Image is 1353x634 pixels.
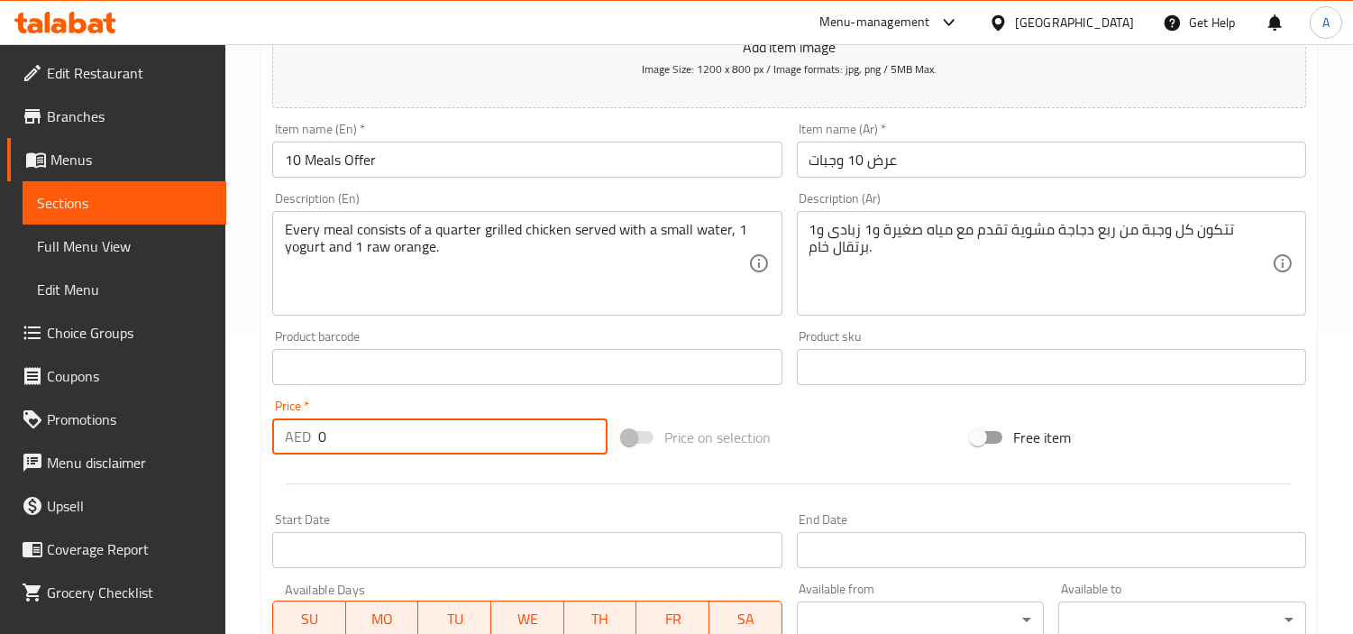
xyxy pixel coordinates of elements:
span: FR [644,606,702,632]
span: SU [280,606,339,632]
span: Branches [47,106,212,127]
a: Grocery Checklist [7,571,226,614]
a: Menus [7,138,226,181]
input: Enter name Ar [797,142,1306,178]
span: Free item [1013,427,1071,448]
a: Coverage Report [7,528,226,571]
span: Upsell [47,495,212,517]
input: Please enter product barcode [272,349,782,385]
span: Edit Restaurant [47,62,212,84]
a: Choice Groups [7,311,226,354]
a: Upsell [7,484,226,528]
span: Menus [50,149,212,170]
a: Edit Menu [23,268,226,311]
span: WE [498,606,557,632]
span: Choice Groups [47,322,212,344]
p: Add item image [300,36,1278,58]
div: Menu-management [819,12,930,33]
a: Full Menu View [23,225,226,268]
span: Sections [37,192,212,214]
a: Branches [7,95,226,138]
div: [GEOGRAPHIC_DATA] [1015,13,1134,32]
span: Coverage Report [47,538,212,560]
span: TH [571,606,630,632]
input: Please enter product sku [797,349,1306,385]
span: Price on selection [664,427,771,448]
span: MO [353,606,412,632]
a: Sections [23,181,226,225]
span: Edit Menu [37,279,212,300]
a: Coupons [7,354,226,398]
a: Menu disclaimer [7,441,226,484]
span: SA [717,606,775,632]
span: Full Menu View [37,235,212,257]
span: TU [425,606,484,632]
textarea: تتكون كل وجبة من ربع دجاجة مشوية تقدم مع مياه صغيرة و1 زبادى و1 برتقال خام. [809,221,1272,307]
input: Enter name En [272,142,782,178]
span: Coupons [47,365,212,387]
p: AED [285,426,311,447]
span: A [1322,13,1330,32]
textarea: Every meal consists of a quarter grilled chicken served with a small water, 1 yogurt and 1 raw or... [285,221,747,307]
span: Grocery Checklist [47,582,212,603]
span: Image Size: 1200 x 800 px / Image formats: jpg, png / 5MB Max. [642,59,937,79]
a: Promotions [7,398,226,441]
a: Edit Restaurant [7,51,226,95]
span: Promotions [47,409,212,430]
input: Please enter price [318,418,608,455]
span: Menu disclaimer [47,452,212,473]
